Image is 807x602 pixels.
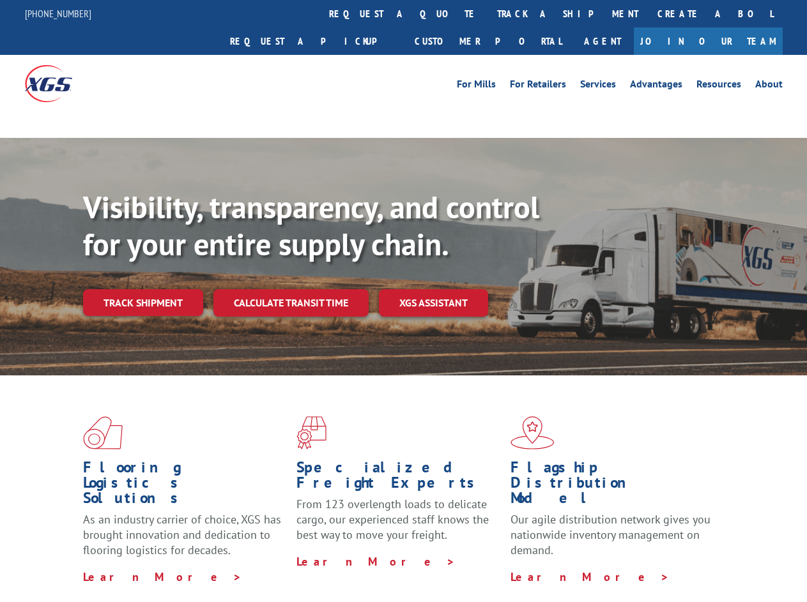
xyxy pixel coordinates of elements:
span: Our agile distribution network gives you nationwide inventory management on demand. [511,512,711,557]
p: From 123 overlength loads to delicate cargo, our experienced staff knows the best way to move you... [296,497,500,553]
a: Calculate transit time [213,289,369,317]
a: Agent [571,27,634,55]
a: Learn More > [83,569,242,584]
h1: Flagship Distribution Model [511,460,714,512]
a: Learn More > [296,554,456,569]
a: Join Our Team [634,27,783,55]
a: Resources [696,79,741,93]
img: xgs-icon-focused-on-flooring-red [296,416,327,449]
a: [PHONE_NUMBER] [25,7,91,20]
a: For Mills [457,79,496,93]
a: XGS ASSISTANT [379,289,488,317]
a: Services [580,79,616,93]
a: Learn More > [511,569,670,584]
h1: Specialized Freight Experts [296,460,500,497]
img: xgs-icon-total-supply-chain-intelligence-red [83,416,123,449]
span: As an industry carrier of choice, XGS has brought innovation and dedication to flooring logistics... [83,512,281,557]
a: For Retailers [510,79,566,93]
a: Request a pickup [220,27,405,55]
a: Advantages [630,79,682,93]
a: About [755,79,783,93]
b: Visibility, transparency, and control for your entire supply chain. [83,187,539,264]
img: xgs-icon-flagship-distribution-model-red [511,416,555,449]
h1: Flooring Logistics Solutions [83,460,287,512]
a: Customer Portal [405,27,571,55]
a: Track shipment [83,289,203,316]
